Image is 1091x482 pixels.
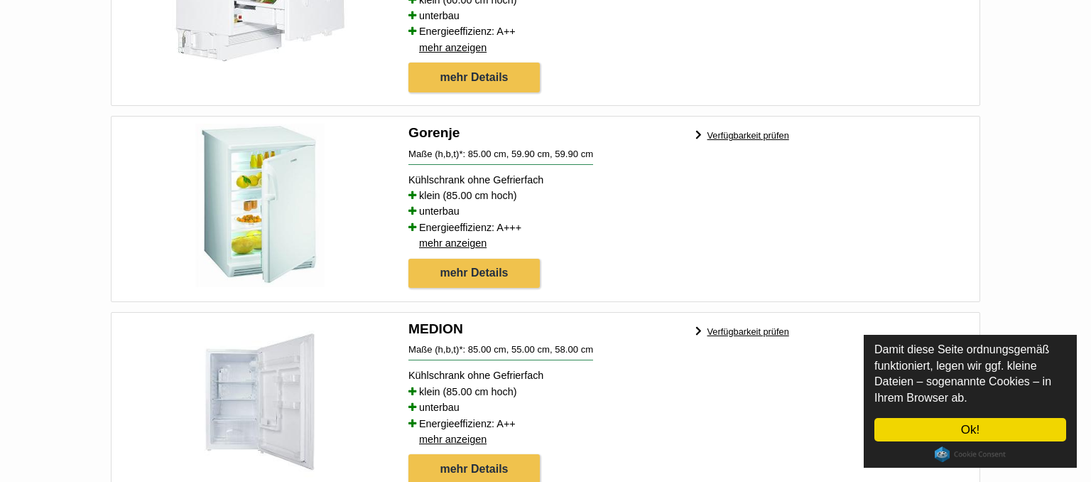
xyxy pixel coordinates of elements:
[511,149,553,159] span: 59.90 cm,
[874,418,1066,441] a: Ok!
[195,124,324,287] img: Gorenje R 6093 AW Kühlschrank ohne Gefrierfach - klein - unterbau
[408,8,683,23] li: unterbau
[707,318,789,346] a: Verfügbarkeit prüfen
[555,344,593,355] span: 58.00 cm
[408,63,540,92] a: mehr Details
[408,23,683,39] li: Energieeffizienz: A++
[408,368,683,383] div: Kühlschrank ohne Gefrierfach
[511,344,553,355] span: 55.00 cm,
[419,33,487,62] div: mehr anzeigen
[408,124,683,142] h4: Gorenje
[408,320,683,338] h4: MEDION
[874,342,1066,406] p: Damit diese Seite ordnungsgemäß funktioniert, legen wir ggf. kleine Dateien – sogenannte Cookies ...
[408,344,593,360] div: Maße (h,b,t)*:
[408,149,593,165] div: Maße (h,b,t)*:
[408,416,683,432] li: Energieeffizienz: A++
[408,124,683,164] a: Gorenje Maße (h,b,t)*: 85.00 cm, 59.90 cm, 59.90 cm
[408,400,683,415] li: unterbau
[408,172,683,188] div: Kühlschrank ohne Gefrierfach
[419,425,487,454] div: mehr anzeigen
[408,220,683,235] li: Energieeffizienz: A+++
[468,149,509,159] span: 85.00 cm,
[468,344,509,355] span: 85.00 cm,
[408,384,683,400] li: klein (85.00 cm hoch)
[935,446,1006,462] a: Cookie Consent plugin for the EU cookie law
[408,259,540,289] a: mehr Details
[707,122,789,149] a: Verfügbarkeit prüfen
[555,149,593,159] span: 59.90 cm
[419,229,487,257] div: mehr anzeigen
[408,320,683,360] a: MEDION Maße (h,b,t)*: 85.00 cm, 55.00 cm, 58.00 cm
[408,188,683,203] li: klein (85.00 cm hoch)
[408,203,683,219] li: unterbau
